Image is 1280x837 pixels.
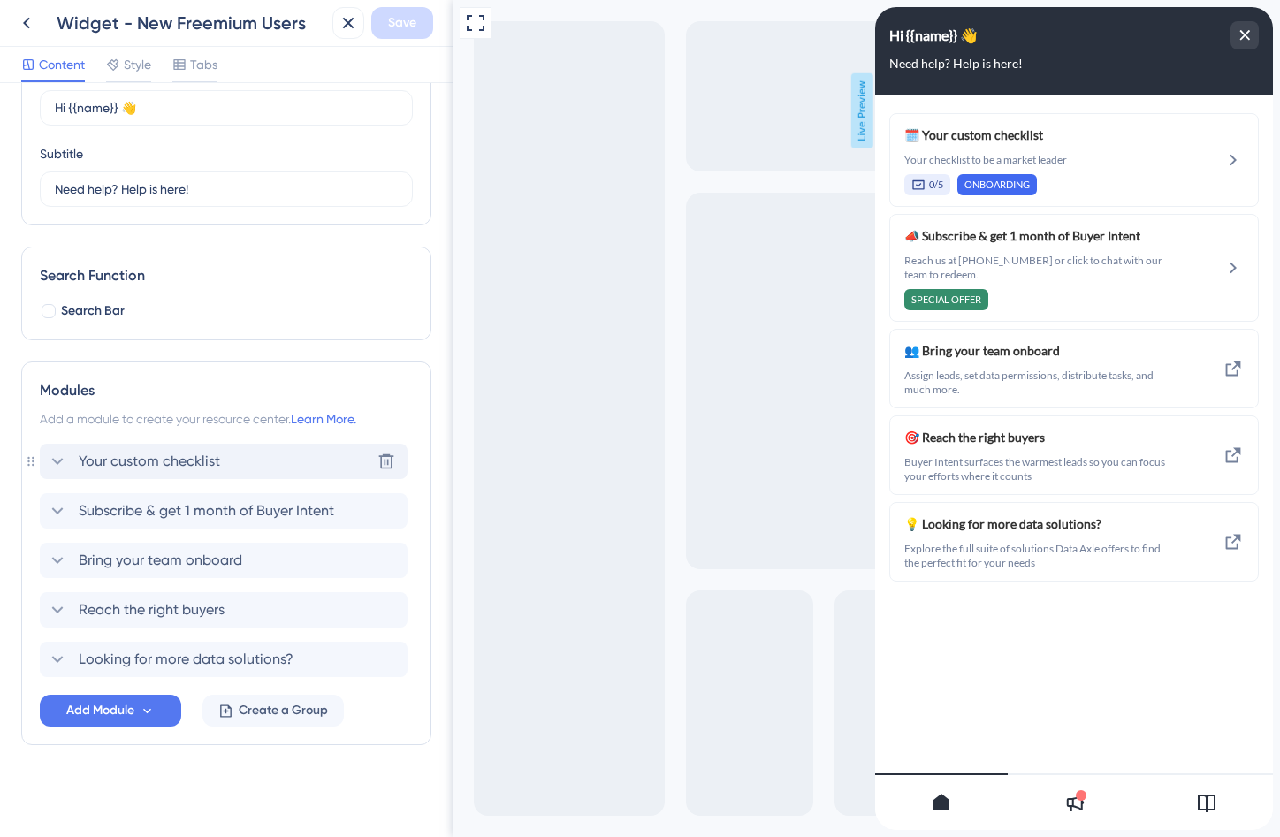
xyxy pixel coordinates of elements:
button: Save [371,7,433,39]
span: Search Bar [61,301,125,322]
span: Buyer Intent surfaces the warmest leads so you can focus your efforts where it counts [29,448,301,476]
div: Subtitle [40,143,83,164]
div: Reach the right buyers [29,420,301,476]
span: Live Preview [399,73,421,148]
div: Modules [40,380,413,401]
div: 3 [131,10,136,24]
span: Tabs [190,54,217,75]
div: Reach the right buyers [40,592,413,628]
div: Search Function [40,265,413,286]
span: Subscribe & get 1 month of Buyer Intent [79,500,334,521]
span: Looking for more data solutions? [79,649,293,670]
span: 👥 Bring your team onboard [29,333,301,354]
span: Save [388,12,416,34]
div: Subscribe & get 1 month of Buyer Intent [40,493,413,529]
div: Your custom checklist [40,444,413,479]
button: Add Module [40,695,181,727]
span: ONBOARDING [89,171,155,185]
div: Bring your team onboard [40,543,413,578]
span: Hi {{name}} 👋 [14,15,103,42]
span: Add Module [66,700,134,721]
span: 🗓️ Your custom checklist [29,118,301,139]
span: Explore the full suite of solutions Data Axle offers to find the perfect fit for your needs [29,535,301,563]
div: Looking for more data solutions? [29,506,301,563]
span: Content [39,54,85,75]
div: Widget - New Freemium Users [57,11,325,35]
span: SPECIAL OFFER [36,285,106,300]
span: Add a module to create your resource center. [40,412,291,426]
div: Looking for more data solutions? [40,642,413,677]
span: Growth Hub [42,5,118,27]
div: Bring your team onboard [29,333,301,390]
span: Assign leads, set data permissions, distribute tasks, and much more. [29,361,301,390]
span: Your custom checklist [79,451,220,472]
div: close resource center [355,14,384,42]
span: Your checklist to be a market leader [29,146,301,160]
div: Subscribe & get 1 month of Buyer Intent [29,218,301,303]
span: 📣 Subscribe & get 1 month of Buyer Intent [29,218,301,240]
div: Your custom checklist [29,118,301,188]
span: Bring your team onboard [79,550,242,571]
input: Title [55,98,398,118]
span: Need help? Help is here! [14,49,148,64]
span: Reach the right buyers [79,599,225,620]
span: Style [124,54,151,75]
span: 0/5 [54,171,68,185]
span: Reach us at [PHONE_NUMBER] or click to chat with our team to redeem. [29,247,301,275]
button: Create a Group [202,695,344,727]
span: 🎯 Reach the right buyers [29,420,301,441]
span: Create a Group [239,700,328,721]
a: Learn More. [291,412,356,426]
input: Description [55,179,398,199]
span: 💡 Looking for more data solutions? [29,506,301,528]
